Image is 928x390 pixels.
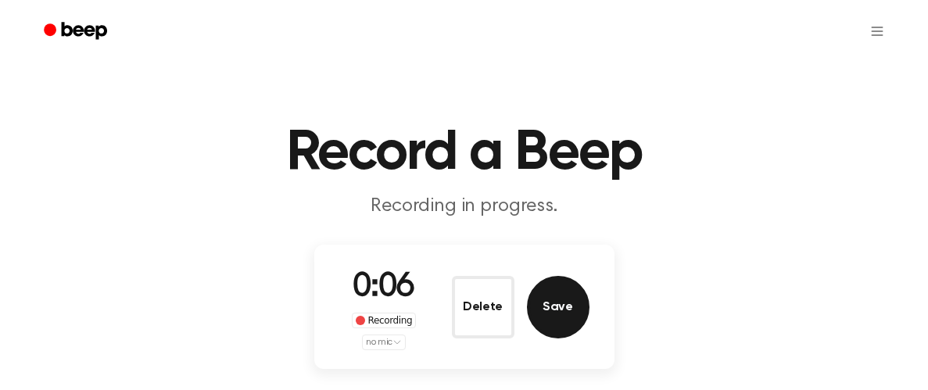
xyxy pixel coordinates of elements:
[858,13,896,50] button: Open menu
[353,271,415,304] span: 0:06
[527,276,589,338] button: Save Audio Record
[33,16,121,47] a: Beep
[164,194,765,220] p: Recording in progress.
[352,313,417,328] div: Recording
[362,335,406,350] button: no mic
[452,276,514,338] button: Delete Audio Record
[64,125,865,181] h1: Record a Beep
[366,335,392,349] span: no mic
